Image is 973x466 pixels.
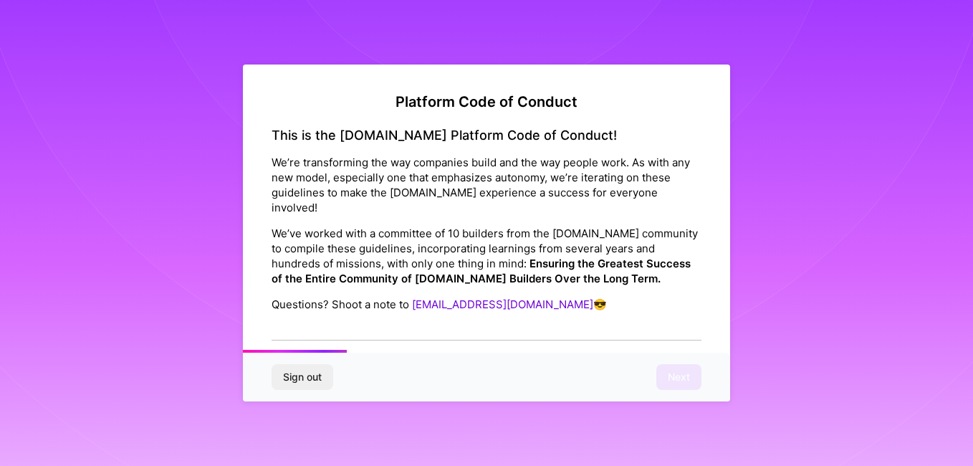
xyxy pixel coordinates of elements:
[272,128,701,143] h4: This is the [DOMAIN_NAME] Platform Code of Conduct!
[412,298,593,311] a: [EMAIL_ADDRESS][DOMAIN_NAME]
[283,370,322,384] span: Sign out
[272,257,691,285] strong: Ensuring the Greatest Success of the Entire Community of [DOMAIN_NAME] Builders Over the Long Term.
[272,226,701,286] p: We’ve worked with a committee of 10 builders from the [DOMAIN_NAME] community to compile these gu...
[272,297,701,312] p: Questions? Shoot a note to 😎
[272,364,333,390] button: Sign out
[272,93,701,110] h2: Platform Code of Conduct
[272,155,701,215] p: We’re transforming the way companies build and the way people work. As with any new model, especi...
